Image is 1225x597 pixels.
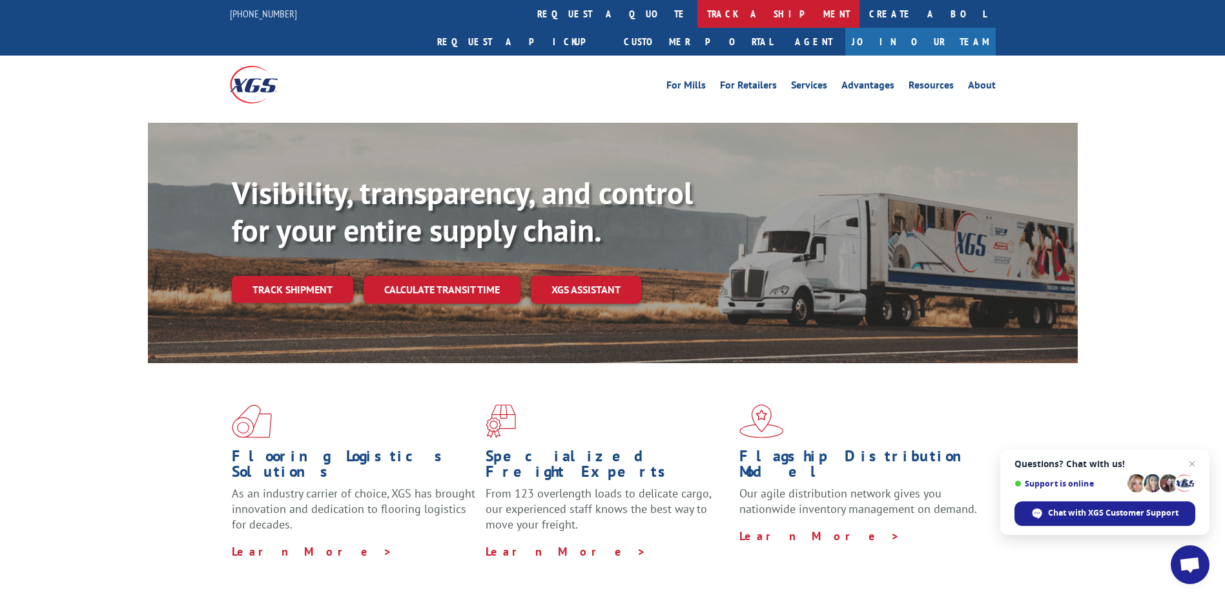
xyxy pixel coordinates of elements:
[1014,459,1195,469] span: Questions? Chat with us!
[614,28,782,56] a: Customer Portal
[1171,545,1210,584] div: Open chat
[232,544,393,559] a: Learn More >
[1014,479,1123,488] span: Support is online
[739,529,900,543] a: Learn More >
[1048,507,1179,519] span: Chat with XGS Customer Support
[364,276,520,304] a: Calculate transit time
[968,80,996,94] a: About
[486,404,516,438] img: xgs-icon-focused-on-flooring-red
[232,173,693,250] b: Visibility, transparency, and control for your entire supply chain.
[232,404,272,438] img: xgs-icon-total-supply-chain-intelligence-red
[666,80,706,94] a: For Mills
[1184,456,1200,472] span: Close chat
[791,80,827,94] a: Services
[782,28,845,56] a: Agent
[1014,501,1195,526] div: Chat with XGS Customer Support
[232,448,476,486] h1: Flooring Logistics Solutions
[232,486,475,532] span: As an industry carrier of choice, XGS has brought innovation and dedication to flooring logistics...
[486,544,646,559] a: Learn More >
[739,404,784,438] img: xgs-icon-flagship-distribution-model-red
[720,80,777,94] a: For Retailers
[841,80,894,94] a: Advantages
[427,28,614,56] a: Request a pickup
[845,28,996,56] a: Join Our Team
[739,486,977,516] span: Our agile distribution network gives you nationwide inventory management on demand.
[230,7,297,20] a: [PHONE_NUMBER]
[486,486,730,543] p: From 123 overlength loads to delicate cargo, our experienced staff knows the best way to move you...
[486,448,730,486] h1: Specialized Freight Experts
[531,276,641,304] a: XGS ASSISTANT
[232,276,353,303] a: Track shipment
[909,80,954,94] a: Resources
[739,448,983,486] h1: Flagship Distribution Model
